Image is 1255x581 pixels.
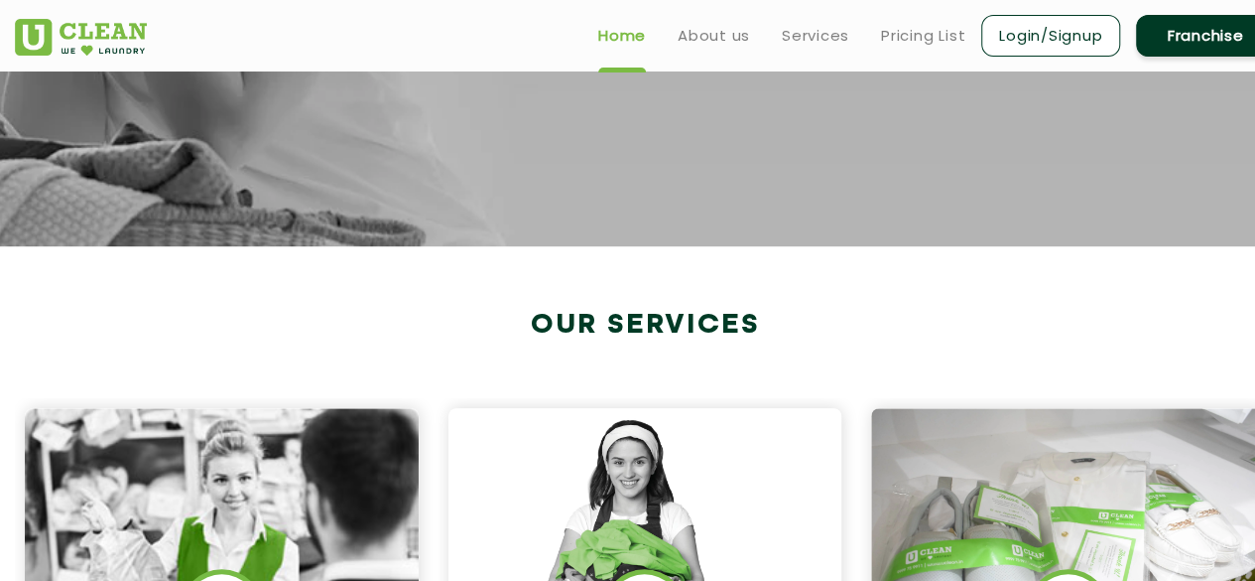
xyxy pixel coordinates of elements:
a: Login/Signup [981,15,1120,57]
a: About us [678,24,750,48]
a: Home [598,24,646,48]
img: UClean Laundry and Dry Cleaning [15,19,147,56]
a: Pricing List [881,24,965,48]
a: Services [782,24,849,48]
